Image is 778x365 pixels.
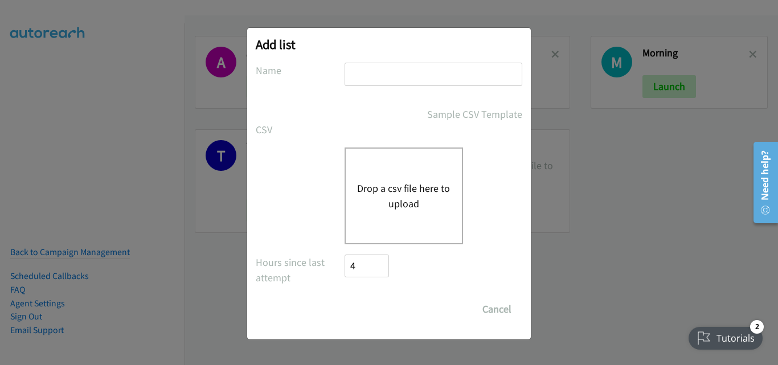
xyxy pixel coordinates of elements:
[256,36,522,52] h2: Add list
[256,255,345,285] label: Hours since last attempt
[472,298,522,321] button: Cancel
[357,181,451,211] button: Drop a csv file here to upload
[682,315,769,356] iframe: Checklist
[745,137,778,228] iframe: Resource Center
[256,63,345,78] label: Name
[256,122,345,137] label: CSV
[427,106,522,122] a: Sample CSV Template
